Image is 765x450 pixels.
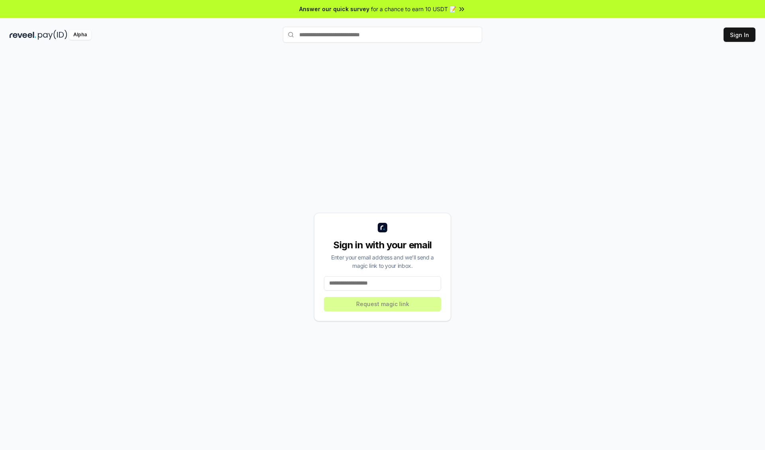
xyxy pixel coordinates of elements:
span: for a chance to earn 10 USDT 📝 [371,5,456,13]
img: logo_small [378,223,387,232]
img: pay_id [38,30,67,40]
span: Answer our quick survey [299,5,369,13]
div: Alpha [69,30,91,40]
div: Sign in with your email [324,239,441,252]
div: Enter your email address and we’ll send a magic link to your inbox. [324,253,441,270]
button: Sign In [724,28,755,42]
img: reveel_dark [10,30,36,40]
